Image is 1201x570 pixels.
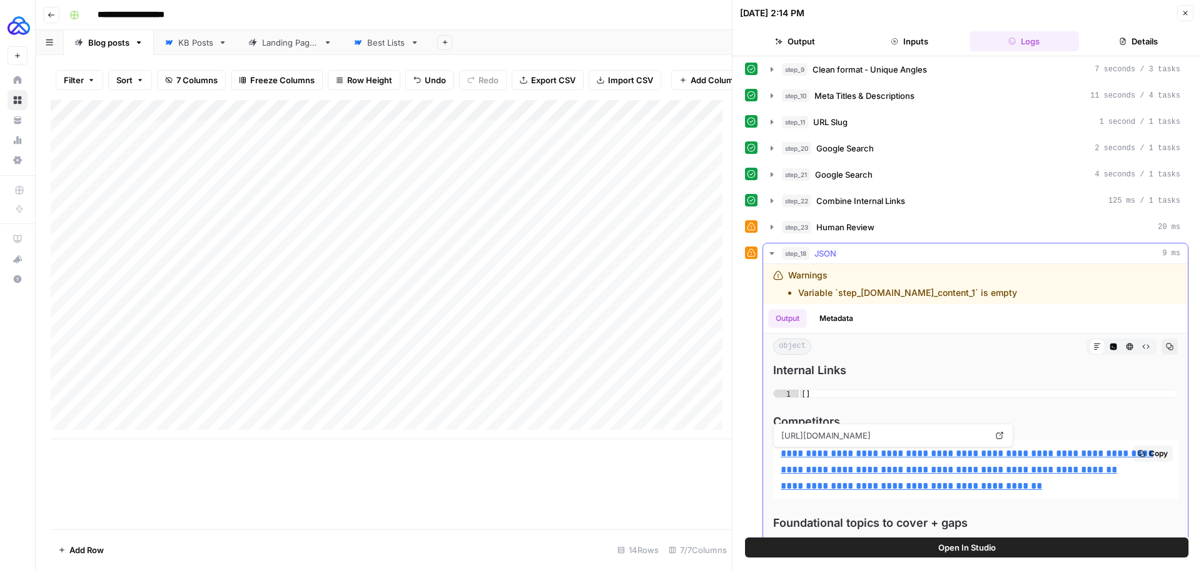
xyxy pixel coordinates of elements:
span: Sort [116,74,133,86]
button: Export CSV [512,70,584,90]
div: Landing Pages [262,36,318,49]
span: Google Search [816,142,874,155]
span: Add Column [691,74,739,86]
span: 4 seconds / 1 tasks [1095,169,1180,180]
span: 2 seconds / 1 tasks [1095,143,1180,154]
div: 7/7 Columns [664,540,732,560]
span: JSON [814,247,836,260]
span: step_20 [782,142,811,155]
button: Redo [459,70,507,90]
button: Help + Support [8,269,28,289]
span: 11 seconds / 4 tasks [1090,90,1180,101]
li: Variable `step_[DOMAIN_NAME]_content_1` is empty [798,287,1017,299]
span: step_18 [782,247,809,260]
span: 9 ms [1162,248,1180,259]
span: step_10 [782,89,809,102]
span: step_22 [782,195,811,207]
a: Home [8,70,28,90]
div: Blog posts [88,36,129,49]
span: Export CSV [531,74,575,86]
span: 1 second / 1 tasks [1099,116,1180,128]
button: Undo [405,70,454,90]
a: Browse [8,90,28,110]
span: object [773,338,811,355]
button: Copy [1133,394,1173,410]
button: Details [1084,31,1193,51]
a: Best Lists [343,30,430,55]
button: Metadata [812,309,861,328]
button: Sort [108,70,152,90]
span: 7 Columns [176,74,218,86]
span: Filter [64,74,84,86]
span: Open In Studio [938,541,996,554]
button: 7 Columns [157,70,226,90]
a: KB Posts [154,30,238,55]
div: What's new? [8,250,27,268]
button: Filter [56,70,103,90]
span: Clean format - Unique Angles [813,63,927,76]
a: Your Data [8,110,28,130]
span: Combine Internal Links [816,195,905,207]
span: Google Search [815,168,873,181]
button: 2 seconds / 1 tasks [763,138,1188,158]
span: Add Row [69,544,104,556]
span: Row Height [347,74,392,86]
span: Redo [479,74,499,86]
span: Copy [1149,397,1168,408]
button: Add Row [51,540,111,560]
button: 125 ms / 1 tasks [763,191,1188,211]
div: Best Lists [367,36,405,49]
button: Row Height [328,70,400,90]
a: Usage [8,130,28,150]
button: 9 ms [763,243,1188,263]
a: Settings [8,150,28,170]
button: Output [740,31,849,51]
button: Inputs [854,31,964,51]
span: Undo [425,74,446,86]
button: Open In Studio [745,537,1188,557]
button: Copy [1133,445,1173,462]
img: AUQ Logo [8,14,30,37]
span: Freeze Columns [250,74,315,86]
span: Import CSV [608,74,653,86]
span: step_11 [782,116,808,128]
button: Import CSV [589,70,661,90]
div: [DATE] 2:14 PM [740,7,804,19]
button: Logs [970,31,1079,51]
div: 1 [774,390,799,399]
button: 7 seconds / 3 tasks [763,59,1188,79]
a: AirOps Academy [8,229,28,249]
span: step_21 [782,168,810,181]
span: 7 seconds / 3 tasks [1095,64,1180,75]
span: step_9 [782,63,808,76]
a: Blog posts [64,30,154,55]
span: Competitors [773,413,1178,430]
span: Human Review [816,221,874,233]
button: Output [768,309,807,328]
div: KB Posts [178,36,213,49]
div: 14 Rows [612,540,664,560]
span: step_23 [782,221,811,233]
button: Workspace: AUQ [8,10,28,41]
span: [URL][DOMAIN_NAME] [779,424,989,447]
button: Freeze Columns [231,70,323,90]
span: Foundational topics to cover + gaps [773,514,1178,532]
span: Meta Titles & Descriptions [814,89,915,102]
span: 125 ms / 1 tasks [1108,195,1180,206]
span: Copy [1149,448,1168,459]
span: URL Slug [813,116,848,128]
button: Add Column [671,70,747,90]
button: 11 seconds / 4 tasks [763,86,1188,106]
button: What's new? [8,249,28,269]
span: 20 ms [1158,221,1180,233]
a: Landing Pages [238,30,343,55]
button: 20 ms [763,217,1188,237]
div: Open in a new tab [968,405,1031,416]
div: Warnings [788,269,1017,299]
button: 4 seconds / 1 tasks [763,165,1188,185]
span: Internal Links [773,362,1178,379]
button: 1 second / 1 tasks [763,112,1188,132]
